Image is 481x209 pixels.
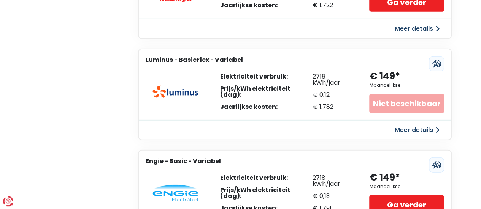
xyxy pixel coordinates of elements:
[313,2,354,8] div: € 1.722
[146,157,221,165] h3: Engie - Basic - Variabel
[369,70,400,83] div: € 149*
[152,185,198,201] img: Engie
[146,56,243,63] h3: Luminus - BasicFlex - Variabel
[220,187,313,199] div: Prijs/kWh elektriciteit (dag):
[390,22,444,36] button: Meer details
[152,86,198,98] img: Luminus
[220,74,313,80] div: Elektriciteit verbruik:
[313,104,354,110] div: € 1.782
[369,184,400,189] div: Maandelijkse
[369,83,400,88] div: Maandelijkse
[390,123,444,137] button: Meer details
[369,171,400,184] div: € 149*
[313,74,354,86] div: 2718 kWh/jaar
[313,92,354,98] div: € 0,12
[220,104,313,110] div: Jaarlijkse kosten:
[313,175,354,187] div: 2718 kWh/jaar
[220,2,313,8] div: Jaarlijkse kosten:
[313,193,354,199] div: € 0,13
[369,94,444,113] div: Niet beschikbaar
[220,86,313,98] div: Prijs/kWh elektriciteit (dag):
[220,175,313,181] div: Elektriciteit verbruik:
